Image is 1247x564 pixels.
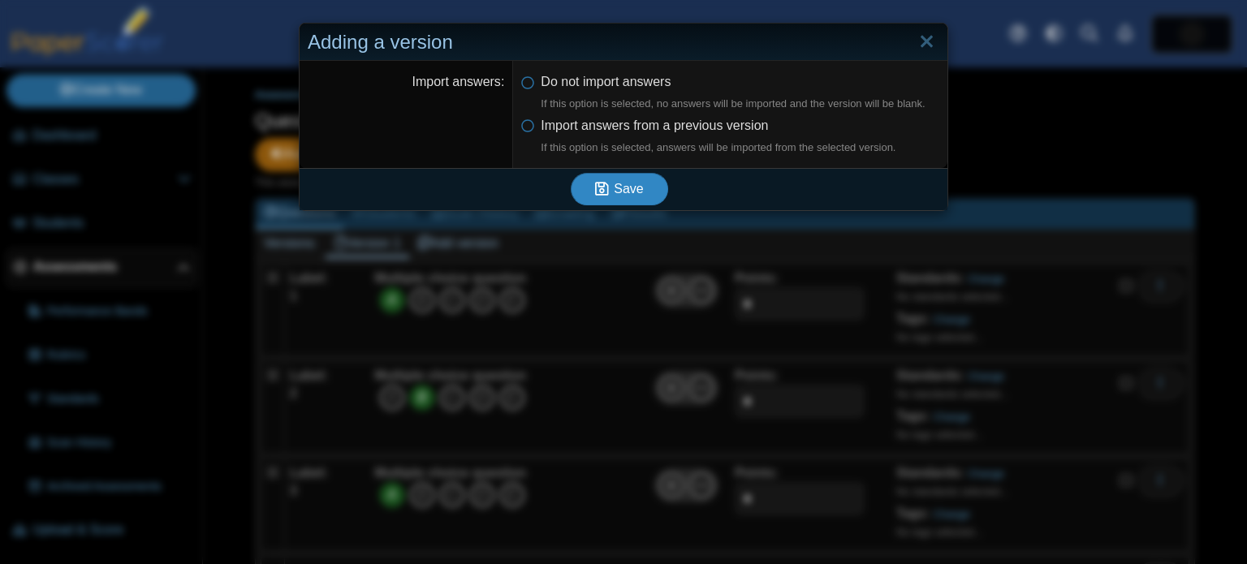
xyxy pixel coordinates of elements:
[571,173,668,205] button: Save
[541,140,895,155] div: If this option is selected, answers will be imported from the selected version.
[614,182,643,196] span: Save
[412,75,505,88] label: Import answers
[541,75,925,111] span: Do not import answers
[300,24,947,62] div: Adding a version
[541,97,925,111] div: If this option is selected, no answers will be imported and the version will be blank.
[914,28,939,56] a: Close
[541,118,895,155] span: Import answers from a previous version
